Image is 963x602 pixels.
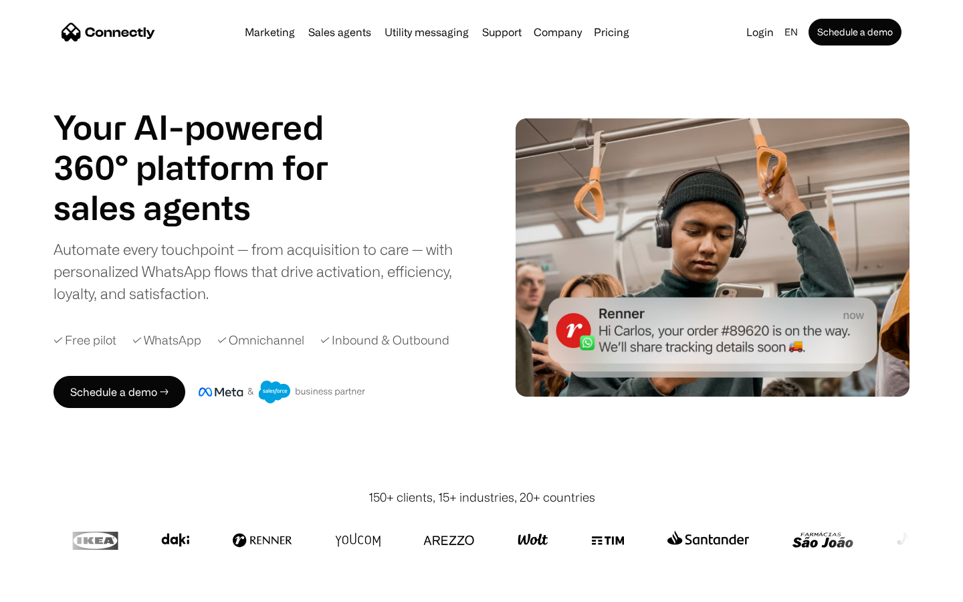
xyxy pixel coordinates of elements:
[320,331,449,349] div: ✓ Inbound & Outbound
[53,187,361,227] div: carousel
[477,27,527,37] a: Support
[239,27,300,37] a: Marketing
[53,187,361,227] h1: sales agents
[53,331,116,349] div: ✓ Free pilot
[13,577,80,597] aside: Language selected: English
[27,579,80,597] ul: Language list
[199,381,366,403] img: Meta and Salesforce business partner badge.
[588,27,635,37] a: Pricing
[62,22,155,42] a: home
[53,107,361,187] h1: Your AI-powered 360° platform for
[530,23,586,41] div: Company
[53,238,475,304] div: Automate every touchpoint — from acquisition to care — with personalized WhatsApp flows that driv...
[53,376,185,408] a: Schedule a demo →
[534,23,582,41] div: Company
[368,488,595,506] div: 150+ clients, 15+ industries, 20+ countries
[132,331,201,349] div: ✓ WhatsApp
[784,23,798,41] div: en
[303,27,377,37] a: Sales agents
[217,331,304,349] div: ✓ Omnichannel
[741,23,779,41] a: Login
[53,187,361,227] div: 1 of 4
[809,19,901,45] a: Schedule a demo
[779,23,806,41] div: en
[379,27,474,37] a: Utility messaging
